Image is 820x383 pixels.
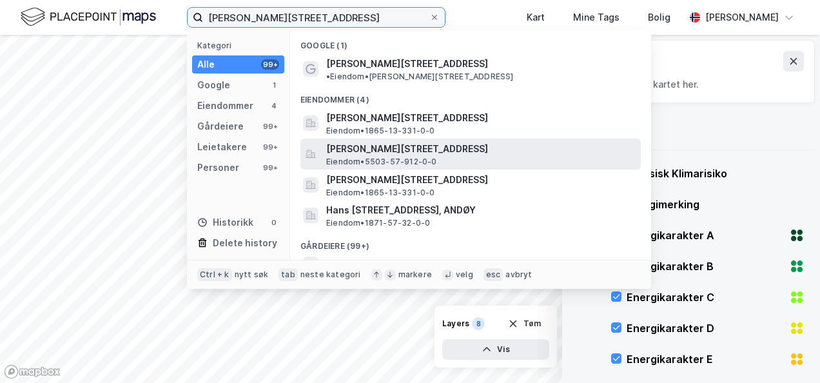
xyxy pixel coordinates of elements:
span: EGEDES GATE 3 AS [326,257,410,272]
span: [PERSON_NAME][STREET_ADDRESS] [326,141,636,157]
div: Energimerking [625,197,805,212]
div: Mine Tags [573,10,620,25]
div: Layers [442,319,469,329]
input: Søk på adresse, matrikkel, gårdeiere, leietakere eller personer [203,8,429,27]
div: 8 [472,317,485,330]
span: Eiendom • [PERSON_NAME][STREET_ADDRESS] [326,72,514,82]
div: Energikarakter B [627,259,784,274]
div: [PERSON_NAME] [705,10,779,25]
div: 99+ [261,162,279,173]
a: Mapbox homepage [4,364,61,379]
div: Bolig [648,10,670,25]
div: Kart [527,10,545,25]
div: Alle [197,57,215,72]
div: velg [456,270,473,280]
div: 4 [269,101,279,111]
div: Historikk [197,215,253,230]
div: Energikarakter D [627,320,784,336]
div: 1 [269,80,279,90]
span: Hans [STREET_ADDRESS], ANDØY [326,202,636,218]
div: Google [197,77,230,93]
div: avbryt [505,270,532,280]
span: • [413,259,416,269]
div: tab [278,268,298,281]
span: [PERSON_NAME][STREET_ADDRESS] [326,172,636,188]
div: Gårdeiere (99+) [290,231,651,254]
img: logo.f888ab2527a4732fd821a326f86c7f29.svg [21,6,156,28]
div: 0 [269,217,279,228]
div: Energi & Fysisk Klimarisiko [593,166,805,181]
div: esc [483,268,503,281]
span: [PERSON_NAME][STREET_ADDRESS] [326,110,636,126]
span: • [326,72,330,81]
div: 99+ [261,142,279,152]
div: 99+ [261,59,279,70]
button: Tøm [500,313,549,334]
div: Google (1) [290,30,651,54]
div: neste kategori [300,270,361,280]
div: Gårdeiere [197,119,244,134]
div: Visualiser data i kartet her. [578,77,804,92]
div: Eiendommer [197,98,253,113]
div: Ctrl + k [197,268,232,281]
span: Eiendom • 1865-13-331-0-0 [326,188,435,198]
span: Gårdeiere • Utl. av egen/leid fast eiendom el. [413,259,594,270]
div: Eiendommer (4) [290,84,651,108]
div: nytt søk [235,270,269,280]
span: Eiendom • 1865-13-331-0-0 [326,126,435,136]
span: Eiendom • 5503-57-912-0-0 [326,157,437,167]
div: Kartlag [593,119,805,134]
div: Kontrollprogram for chat [756,321,820,383]
div: Kategori [197,41,284,50]
div: Leietakere [197,139,247,155]
span: [PERSON_NAME][STREET_ADDRESS] [326,56,488,72]
div: Energikarakter C [627,290,784,305]
iframe: Chat Widget [756,321,820,383]
div: Energikarakter A [627,228,784,243]
div: Delete history [213,235,277,251]
div: 99+ [261,121,279,132]
span: Eiendom • 1871-57-32-0-0 [326,218,430,228]
div: markere [398,270,432,280]
div: Personer [197,160,239,175]
button: Vis [442,339,549,360]
div: Energikarakter E [627,351,784,367]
